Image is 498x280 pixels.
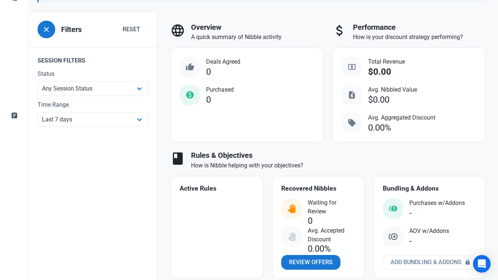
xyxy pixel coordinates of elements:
div: 0.00% [308,244,331,254]
span: close [42,25,51,34]
div: 0 [206,95,211,105]
span: local_atm [347,63,356,71]
img: status_user_offer_available.svg [287,204,296,213]
span: monetization_on [186,91,194,99]
span: Waiting for Review [308,198,356,216]
div: 0 [206,67,211,77]
a: assignment [6,107,22,124]
h4: Active Rules [180,185,254,192]
p: How is your discount strategy performing? [353,33,485,42]
span: Avg. Nibbled Value [368,85,417,94]
h3: Performance [353,23,485,32]
p: How is Nibble helping with your objectives? [191,161,485,170]
span: Add Bundling & Addons [391,258,462,267]
div: 0 [308,216,312,226]
legend: Session Filters [29,47,157,70]
div: - [409,208,412,218]
span: language [170,23,185,38]
span: Avg. Accepted Discount [308,226,356,244]
span: assignment [11,111,18,118]
span: Review Offers [289,258,333,267]
button: Reset [115,22,148,37]
h4: Recovered Nibbles [281,185,356,192]
span: Total Revenue [368,57,405,66]
div: 0.00% [368,123,391,133]
div: $0.00 [368,95,389,105]
h3: Rules & Objectives [191,151,485,160]
div: $0.00 [368,67,391,77]
span: Deals Agreed [206,57,240,66]
span: Purchases w/Addons [409,199,465,208]
img: status_purchased_with_addon.svg [389,204,398,213]
span: Reset [123,25,140,34]
span: request_quote [347,91,356,99]
a: Add Bundling & Addons [383,255,476,270]
label: Time Range [38,100,148,109]
span: sell [347,118,356,127]
div: Open Intercom Messenger [473,255,491,273]
span: Purchased [206,85,234,94]
button: close [38,21,55,38]
a: Review Offers [281,255,340,270]
span: book [170,151,185,166]
img: status_user_offer_accepted.svg [287,232,296,241]
span: AOV w/Addons [409,227,449,235]
p: A quick summary of Nibble activity [191,33,324,42]
span: Avg. Aggregated Discount [368,113,435,122]
img: addon.svg [389,232,398,241]
label: Status [38,70,148,78]
h3: Filters [61,25,82,34]
div: - [409,236,412,246]
span: thumb_up [186,63,194,71]
h3: Overview [191,23,324,32]
h4: Bundling & Addons [383,185,476,192]
span: attach_money [332,23,347,38]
